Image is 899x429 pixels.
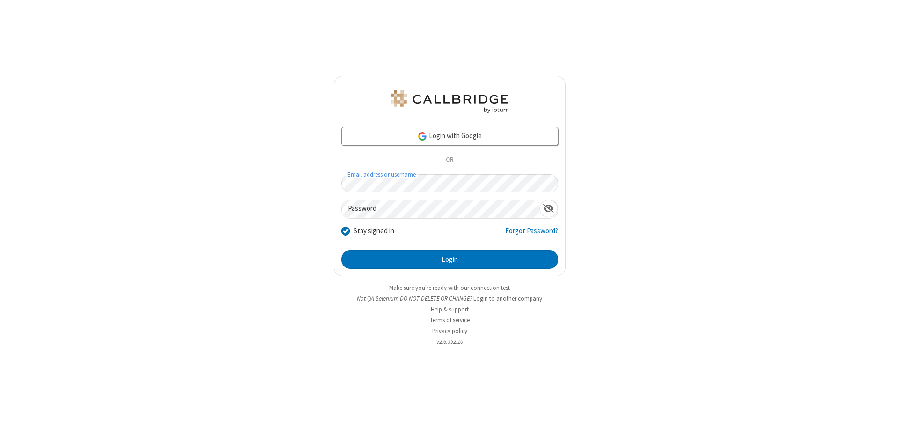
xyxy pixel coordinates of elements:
span: OR [442,154,457,167]
li: Not QA Selenium DO NOT DELETE OR CHANGE? [334,294,566,303]
button: Login [341,250,558,269]
img: QA Selenium DO NOT DELETE OR CHANGE [389,90,510,113]
li: v2.6.352.10 [334,337,566,346]
img: google-icon.png [417,131,427,141]
label: Stay signed in [354,226,394,237]
a: Make sure you're ready with our connection test [389,284,510,292]
button: Login to another company [473,294,542,303]
a: Privacy policy [432,327,467,335]
input: Email address or username [341,174,558,192]
iframe: Chat [876,405,892,422]
a: Login with Google [341,127,558,146]
a: Terms of service [430,316,470,324]
input: Password [342,200,539,218]
a: Forgot Password? [505,226,558,244]
div: Show password [539,200,558,217]
a: Help & support [431,305,469,313]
